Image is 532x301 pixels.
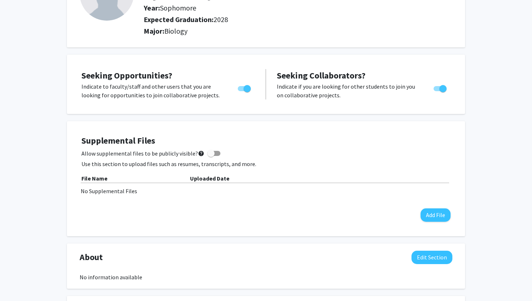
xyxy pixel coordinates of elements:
b: Uploaded Date [190,175,229,182]
h4: Supplemental Files [81,136,451,146]
div: Toggle [431,82,451,93]
p: Use this section to upload files such as resumes, transcripts, and more. [81,160,451,168]
p: Indicate if you are looking for other students to join you on collaborative projects. [277,82,420,99]
h2: Year: [144,4,419,12]
h2: Major: [144,27,452,35]
button: Edit About [411,251,452,264]
div: No information available [80,273,452,281]
b: File Name [81,175,107,182]
span: Biology [164,26,187,35]
h2: Expected Graduation: [144,15,419,24]
iframe: Chat [5,268,31,296]
mat-icon: help [198,149,204,158]
span: 2028 [214,15,228,24]
p: Indicate to faculty/staff and other users that you are looking for opportunities to join collabor... [81,82,224,99]
span: About [80,251,103,264]
div: Toggle [235,82,255,93]
span: Sophomore [160,3,196,12]
span: Seeking Collaborators? [277,70,366,81]
button: Add File [421,208,451,222]
div: No Supplemental Files [81,187,451,195]
span: Allow supplemental files to be publicly visible? [81,149,204,158]
span: Seeking Opportunities? [81,70,172,81]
